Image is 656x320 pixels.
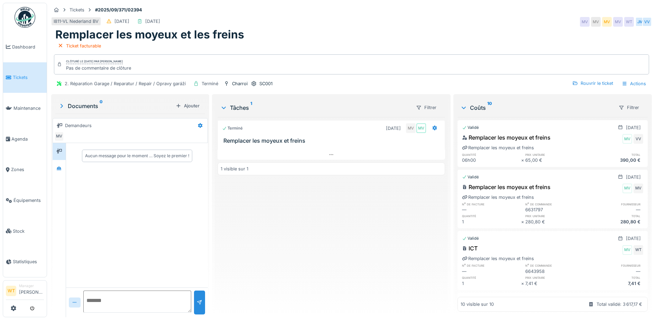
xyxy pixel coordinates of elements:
[462,144,534,151] div: Remplacer les moyeux et freins
[250,104,252,112] sup: 1
[626,174,641,180] div: [DATE]
[3,185,47,216] a: Équipements
[461,301,494,308] div: 10 visible sur 10
[626,235,641,242] div: [DATE]
[220,104,410,112] div: Tâches
[416,123,426,133] div: MV
[3,62,47,93] a: Tickets
[591,17,601,27] div: MV
[223,137,442,144] h3: Remplacer les moyeux et freins
[584,214,643,218] h6: total
[462,202,521,206] h6: n° de facture
[221,166,248,172] div: 1 visible sur 1
[100,102,103,110] sup: 0
[12,44,44,50] span: Dashboard
[462,244,478,252] div: ICT
[462,263,521,268] h6: n° de facture
[635,17,645,27] div: JM
[19,283,44,288] div: Manager
[11,136,44,142] span: Agenda
[602,17,612,27] div: MV
[462,280,521,287] div: 1
[584,206,643,213] div: —
[634,184,643,193] div: MV
[13,258,44,265] span: Statistiques
[15,7,35,28] img: Badge_color-CXgf-gQk.svg
[6,283,44,300] a: WT Manager[PERSON_NAME]
[525,157,584,163] div: 65,00 €
[521,219,526,225] div: ×
[521,157,526,163] div: ×
[413,103,440,113] div: Filtrer
[462,268,521,275] div: —
[462,255,534,262] div: Remplacer les moyeux et freins
[521,280,526,287] div: ×
[580,17,590,27] div: MV
[3,247,47,277] a: Statistiques
[145,18,160,25] div: [DATE]
[13,105,44,112] span: Maintenance
[597,301,642,308] div: Total validé: 3 617,17 €
[626,124,641,131] div: [DATE]
[65,80,186,87] div: 2. Réparation Garage / Reparatur / Repair / Opravy garáží
[525,152,584,157] h6: prix unitaire
[3,32,47,62] a: Dashboard
[85,153,189,159] div: Aucun message pour le moment … Soyez le premier !
[114,18,129,25] div: [DATE]
[525,275,584,280] h6: prix unitaire
[462,183,551,191] div: Remplacer les moyeux et freins
[462,125,479,131] div: Validé
[55,28,244,41] h1: Remplacer les moyeux et les freins
[11,166,44,173] span: Zones
[13,228,44,234] span: Stock
[54,18,99,25] div: I811-VL Nederland BV
[66,65,131,71] div: Pas de commentaire de clôture
[619,79,649,89] div: Actions
[3,216,47,247] a: Stock
[487,104,492,112] sup: 10
[613,17,623,27] div: MV
[13,197,44,204] span: Équipements
[222,125,243,131] div: Terminé
[462,219,521,225] div: 1
[6,286,16,296] li: WT
[634,134,643,144] div: VV
[462,152,521,157] h6: quantité
[66,59,123,64] div: Clôturé le [DATE] par [PERSON_NAME]
[616,103,642,113] div: Filtrer
[525,268,584,275] div: 6643958
[584,268,643,275] div: —
[584,152,643,157] h6: total
[584,280,643,287] div: 7,41 €
[462,174,479,180] div: Validé
[3,93,47,124] a: Maintenance
[642,17,652,27] div: VV
[525,263,584,268] h6: n° de commande
[66,43,101,49] div: Ticket facturable
[259,80,272,87] div: SC001
[462,275,521,280] h6: quantité
[525,214,584,218] h6: prix unitaire
[622,134,632,144] div: MV
[232,80,248,87] div: Charroi
[624,17,634,27] div: WT
[462,235,479,241] div: Validé
[584,219,643,225] div: 280,80 €
[570,79,616,88] div: Rouvrir le ticket
[92,7,145,13] strong: #2025/09/371/02394
[3,154,47,185] a: Zones
[584,263,643,268] h6: fournisseur
[65,122,92,129] div: Demandeurs
[462,214,521,218] h6: quantité
[462,206,521,213] div: —
[70,7,84,13] div: Tickets
[525,206,584,213] div: 6631797
[386,125,401,132] div: [DATE]
[406,123,416,133] div: MV
[3,124,47,154] a: Agenda
[19,283,44,298] li: [PERSON_NAME]
[525,202,584,206] h6: n° de commande
[54,132,64,141] div: MV
[202,80,218,87] div: Terminé
[622,184,632,193] div: MV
